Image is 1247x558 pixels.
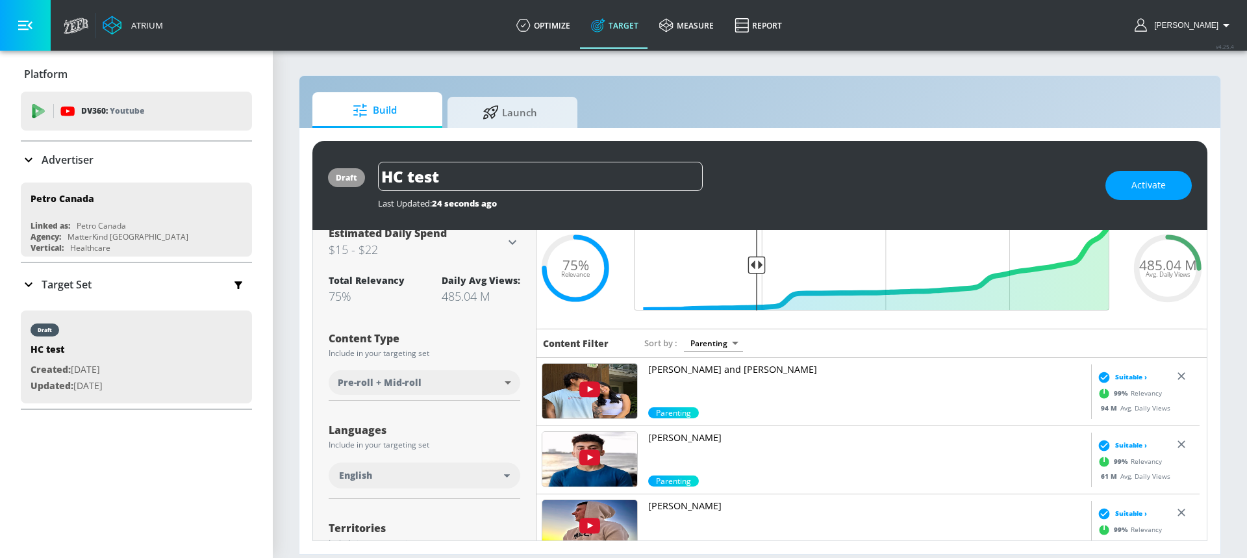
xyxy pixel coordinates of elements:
div: Petro Canada [77,220,126,231]
span: Suitable › [1115,440,1147,450]
a: [PERSON_NAME] [648,500,1086,544]
span: Suitable › [1115,509,1147,518]
div: draft [336,172,357,183]
div: Atrium [126,19,163,31]
h6: Content Filter [543,337,609,349]
div: MatterKind [GEOGRAPHIC_DATA] [68,231,188,242]
div: Include in your targeting set [329,539,520,547]
div: 99.0% [648,476,699,487]
span: 485.04 M [1139,258,1197,272]
div: Relevancy [1094,520,1162,539]
h3: $15 - $22 [329,240,505,259]
div: Daily Avg Views: [442,274,520,286]
div: Relevancy [1094,383,1162,403]
div: draft [38,327,52,333]
div: Petro CanadaLinked as:Petro CanadaAgency:MatterKind [GEOGRAPHIC_DATA]Vertical:Healthcare [21,183,252,257]
div: Suitable › [1094,507,1147,520]
div: Avg. Daily Views [1094,471,1170,481]
img: UULbkU1IRos-VlB7fwACr_YQ [542,500,637,555]
div: Include in your targeting set [329,441,520,449]
div: Platform [21,56,252,92]
span: v 4.25.4 [1216,43,1234,50]
div: 99.0% [648,407,699,418]
span: 99 % [1114,388,1131,398]
div: Target Set [21,263,252,306]
p: [DATE] [31,378,103,394]
span: 94 M [1101,403,1120,412]
div: draftHC testCreated:[DATE]Updated:[DATE] [21,311,252,403]
span: Avg. Daily Views [1146,272,1190,278]
p: DV360: [81,104,144,118]
div: DV360: Youtube [21,92,252,131]
div: HC test [31,343,103,362]
div: Linked as: [31,220,70,231]
span: English [339,469,372,482]
div: Agency: [31,231,61,242]
p: Target Set [42,277,92,292]
a: [PERSON_NAME] [648,431,1086,476]
span: Build [325,95,424,126]
span: 99 % [1114,457,1131,466]
span: Created: [31,363,71,375]
span: 75% [562,258,589,272]
a: measure [649,2,724,49]
div: Petro Canada [31,192,94,205]
span: Relevance [561,272,590,278]
span: Pre-roll + Mid-roll [338,376,422,389]
span: Updated: [31,379,73,392]
div: Suitable › [1094,370,1147,383]
div: Avg. Daily Views [1094,539,1170,549]
a: Atrium [103,16,163,35]
p: Platform [24,67,68,81]
p: [PERSON_NAME] [648,431,1086,444]
span: Sort by [644,337,677,349]
div: Last Updated: [378,197,1092,209]
div: Include in your targeting set [329,349,520,357]
a: Report [724,2,792,49]
div: 485.04 M [442,288,520,304]
div: Vertical: [31,242,64,253]
p: Youtube [110,104,144,118]
div: Healthcare [70,242,110,253]
span: Parenting [648,407,699,418]
p: [PERSON_NAME] and [PERSON_NAME] [648,363,1086,376]
span: Suitable › [1115,372,1147,382]
div: Territories [329,523,520,533]
div: 75% [329,288,405,304]
span: login as: harvir.chahal@zefr.com [1149,21,1218,30]
a: [PERSON_NAME] and [PERSON_NAME] [648,363,1086,407]
input: Final Threshold [627,226,1116,311]
a: Target [581,2,649,49]
img: UUYI6_UU0Sr2wI9P6cr7Unow [542,364,637,418]
p: Advertiser [42,153,94,167]
div: Advertiser [21,142,252,178]
button: Activate [1105,171,1192,200]
button: [PERSON_NAME] [1135,18,1234,33]
div: Parenting [684,335,743,352]
span: Estimated Daily Spend [329,226,447,240]
a: optimize [506,2,581,49]
p: [DATE] [31,362,103,378]
div: Avg. Daily Views [1094,403,1170,412]
span: 24 seconds ago [432,197,497,209]
div: Suitable › [1094,438,1147,451]
div: English [329,463,520,488]
img: UUPk2s5c4R_d-EUUNvFFODoA [542,432,637,487]
div: Content Type [329,333,520,344]
span: 99 % [1114,525,1131,535]
span: Launch [460,97,559,128]
div: Relevancy [1094,451,1162,471]
div: Estimated Daily Spend$15 - $22 [329,226,520,259]
div: Total Relevancy [329,274,405,286]
span: Parenting [648,476,699,487]
div: Languages [329,425,520,435]
span: 61 M [1101,471,1120,480]
p: [PERSON_NAME] [648,500,1086,513]
span: Activate [1131,177,1166,194]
